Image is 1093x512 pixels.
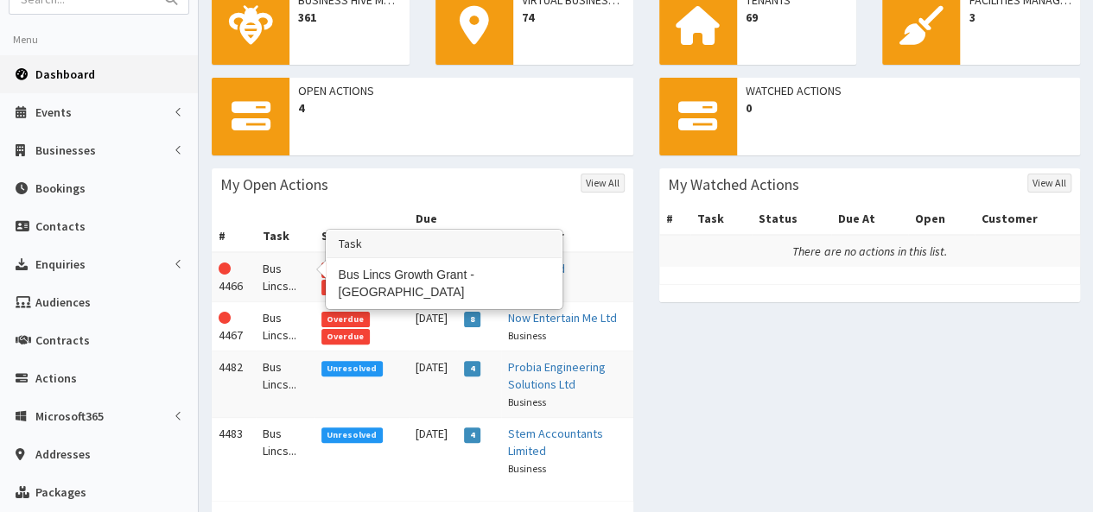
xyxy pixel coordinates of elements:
span: Actions [35,370,77,386]
th: Task [256,203,315,252]
span: 69 [746,9,848,26]
span: Contracts [35,332,90,348]
a: View All [1027,174,1071,193]
th: # [212,203,256,252]
span: 0 [746,99,1072,117]
span: Contacts [35,218,86,234]
h3: Task [327,231,562,258]
span: 74 [522,9,625,26]
span: 4 [298,99,625,117]
a: Stem Accountants Limited [508,426,603,458]
i: There are no actions in this list. [792,243,946,259]
span: Microsoft365 [35,408,104,424]
span: 4 [464,427,480,443]
th: Due At [409,203,457,252]
td: 4483 [212,418,256,484]
i: This Action is overdue! [219,312,231,324]
span: Unresolved [321,427,383,443]
span: Addresses [35,446,91,462]
div: Bus Lincs Growth Grant - [GEOGRAPHIC_DATA] [327,258,562,308]
th: Status [315,203,409,252]
span: 8 [464,312,480,327]
i: This Action is overdue! [219,262,231,275]
td: 4482 [212,351,256,418]
td: [DATE] [409,418,457,484]
span: Overdue [321,280,370,295]
span: Enquiries [35,256,86,272]
th: Due At [831,203,908,235]
td: 4466 [212,252,256,302]
span: 3 [969,9,1071,26]
th: Open [908,203,975,235]
h3: My Watched Actions [668,177,799,193]
span: Events [35,104,72,120]
span: Watched Actions [746,82,1072,99]
a: Probia Engineering Solutions Ltd [508,359,606,392]
span: Packages [35,484,86,500]
th: Task [690,203,752,235]
td: 4467 [212,302,256,351]
span: Bookings [35,180,86,196]
span: Unresolved [321,361,383,376]
small: Business [508,329,546,342]
span: Businesses [35,142,96,158]
a: View All [581,174,625,193]
th: Customer [975,203,1080,235]
span: Dashboard [35,66,95,82]
span: 4 [464,361,480,376]
span: Overdue [321,312,370,327]
td: Bus Lincs... [256,418,315,484]
th: # [659,203,690,235]
th: Status [752,203,831,235]
th: Customer [501,203,632,252]
td: [DATE] [409,302,457,351]
small: Business [508,462,546,475]
a: Now Entertain Me Ltd [508,310,617,326]
span: Open Actions [298,82,625,99]
span: Audiences [35,294,91,310]
span: 361 [298,9,401,26]
td: Bus Lincs... [256,302,315,351]
h3: My Open Actions [220,177,328,193]
td: [DATE] [409,351,457,418]
small: Business [508,395,546,408]
span: Overdue [321,329,370,344]
td: Bus Lincs... [256,351,315,418]
td: Bus Lincs... [256,252,315,302]
th: Open [457,203,501,252]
